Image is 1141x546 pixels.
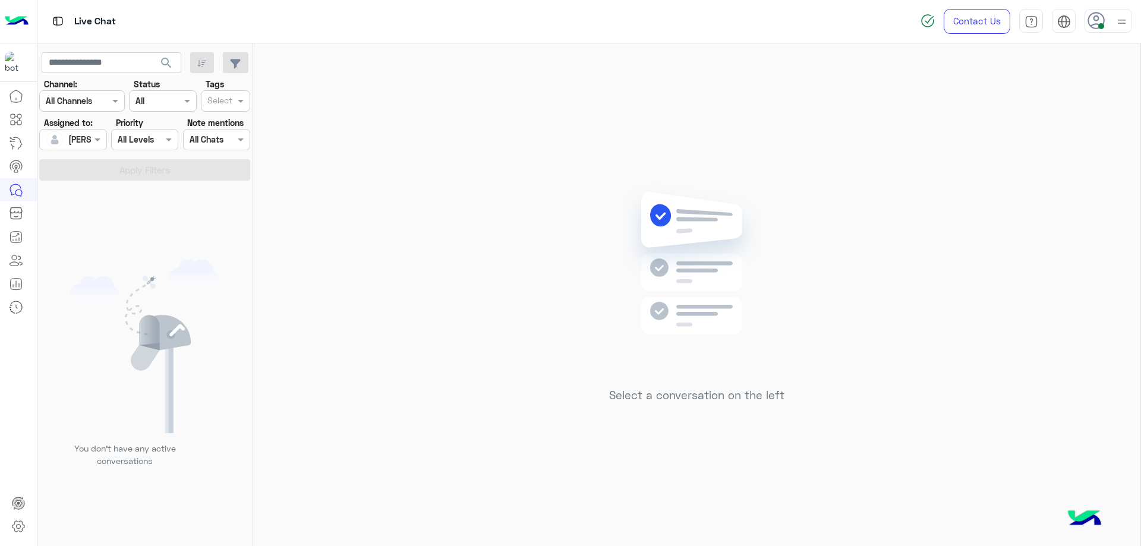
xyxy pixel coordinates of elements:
img: tab [1025,15,1038,29]
img: no messages [611,182,783,380]
a: tab [1019,9,1043,34]
div: Select [206,94,232,109]
label: Note mentions [187,116,244,129]
h5: Select a conversation on the left [609,389,784,402]
img: profile [1114,14,1129,29]
p: Live Chat [74,14,116,30]
img: tab [1057,15,1071,29]
img: spinner [921,14,935,28]
label: Channel: [44,78,77,90]
button: Apply Filters [39,159,250,181]
img: Logo [5,9,29,34]
p: You don’t have any active conversations [65,442,185,468]
img: empty users [70,260,220,433]
span: search [159,56,174,70]
label: Status [134,78,160,90]
label: Assigned to: [44,116,93,129]
label: Tags [206,78,224,90]
img: defaultAdmin.png [46,131,63,148]
button: search [152,52,181,78]
label: Priority [116,116,143,129]
img: hulul-logo.png [1064,498,1105,540]
img: tab [51,14,65,29]
a: Contact Us [944,9,1010,34]
img: 713415422032625 [5,52,26,73]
